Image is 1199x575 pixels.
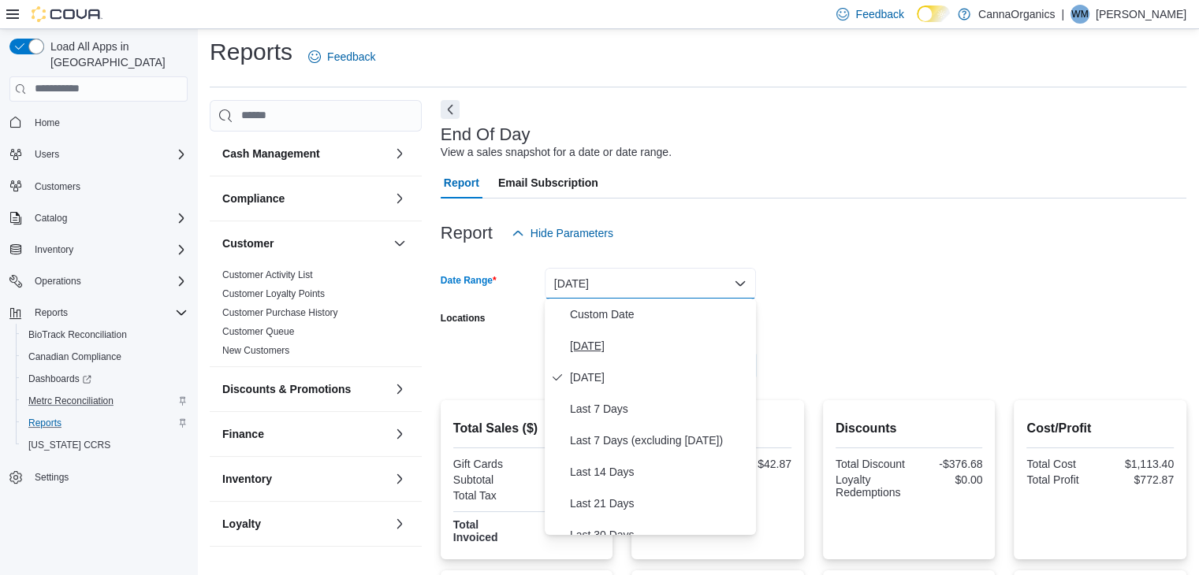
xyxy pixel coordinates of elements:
span: Reports [22,414,188,432]
button: Compliance [222,191,387,206]
button: Operations [28,272,88,291]
input: Dark Mode [917,6,950,22]
button: BioTrack Reconciliation [16,324,194,346]
div: Select listbox [545,299,756,535]
h3: Discounts & Promotions [222,381,351,397]
button: Inventory [3,239,194,261]
span: BioTrack Reconciliation [28,328,127,341]
span: Operations [28,272,188,291]
button: Compliance [390,189,409,208]
div: Loyalty Redemptions [836,473,906,499]
button: Users [28,145,65,164]
span: Feedback [855,6,903,22]
a: Feedback [302,41,382,72]
span: New Customers [222,344,289,357]
strong: Total Invoiced [453,518,498,543]
button: [DATE] [545,268,756,299]
div: $1,886.27 [530,473,600,486]
a: Dashboards [22,369,98,388]
span: Catalog [28,209,188,228]
label: Date Range [441,274,497,287]
span: Customers [28,176,188,196]
span: Catalog [35,212,67,224]
h3: End Of Day [441,125,531,144]
button: Settings [3,466,194,488]
a: Customer Activity List [222,269,313,280]
a: Reports [22,414,68,432]
span: Customer Activity List [222,269,313,281]
label: Locations [441,312,486,325]
button: Users [3,143,194,165]
span: Last 7 Days (excluding [DATE]) [570,431,750,450]
button: Loyalty [390,514,409,533]
a: New Customers [222,345,289,356]
div: $0.00 [912,473,982,486]
button: Finance [222,426,387,442]
h2: Total Sales ($) [453,419,601,438]
h3: Customer [222,236,274,251]
a: BioTrack Reconciliation [22,325,133,344]
div: Total Discount [836,458,906,470]
span: [DATE] [570,336,750,355]
span: Home [35,117,60,129]
button: Inventory [390,469,409,488]
div: $42.87 [721,458,791,470]
div: $2,234.21 [530,518,600,531]
h3: Cash Management [222,146,320,161]
a: Dashboards [16,368,194,390]
span: Last 21 Days [570,494,750,513]
div: Subtotal [453,473,523,486]
h3: Loyalty [222,516,261,532]
span: Reports [28,303,188,322]
span: Customer Purchase History [222,306,338,319]
span: BioTrack Reconciliation [22,325,188,344]
span: Load All Apps in [GEOGRAPHIC_DATA] [44,39,188,70]
button: Discounts & Promotions [390,380,409,399]
button: Inventory [222,471,387,487]
button: [US_STATE] CCRS [16,434,194,456]
span: Customers [35,180,80,193]
h3: Compliance [222,191,285,206]
span: Last 14 Days [570,462,750,481]
button: Finance [390,425,409,443]
button: Cash Management [222,146,387,161]
span: Canadian Compliance [28,351,121,363]
span: [DATE] [570,368,750,387]
span: Last 30 Days [570,525,750,544]
span: Email Subscription [498,167,598,198]
h3: Inventory [222,471,272,487]
button: Customer [390,234,409,253]
span: WM [1071,5,1088,24]
div: Total Cost [1026,458,1097,470]
a: Customers [28,177,87,196]
span: Feedback [327,49,375,65]
span: Settings [28,467,188,487]
span: Dashboards [22,369,188,388]
a: Settings [28,468,75,487]
span: Washington CCRS [22,436,188,454]
button: Canadian Compliance [16,346,194,368]
h1: Reports [210,36,292,68]
span: Metrc Reconciliation [28,395,114,407]
span: Users [28,145,188,164]
div: $347.94 [530,489,600,502]
span: Settings [35,471,69,484]
span: Hide Parameters [531,225,613,241]
div: -$376.68 [912,458,982,470]
button: Next [441,100,460,119]
div: $772.87 [1104,473,1174,486]
span: Operations [35,275,81,287]
h3: Finance [222,426,264,442]
div: Total Profit [1026,473,1097,486]
button: Hide Parameters [505,217,620,249]
p: CannaOrganics [978,5,1055,24]
div: Gift Cards [453,458,523,470]
a: Home [28,113,66,132]
a: Customer Purchase History [222,307,338,318]
span: Canadian Compliance [22,347,188,366]
button: Metrc Reconciliation [16,390,194,412]
span: Dashboards [28,373,91,385]
div: View a sales snapshot for a date or date range. [441,144,672,161]
div: Wade Miller [1071,5,1089,24]
span: Report [444,167,479,198]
